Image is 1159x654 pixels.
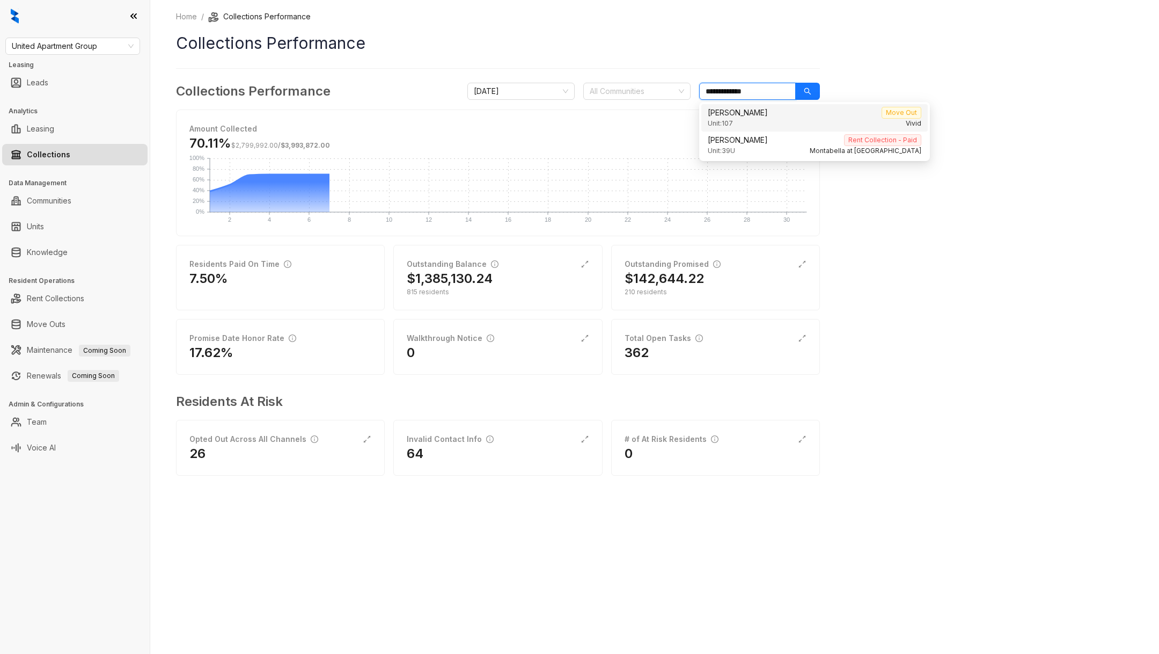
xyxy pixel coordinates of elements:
a: Voice AI [27,437,56,459]
span: United Apartment Group [12,38,134,54]
span: Montabella at [GEOGRAPHIC_DATA] [810,146,921,156]
text: 14 [465,216,472,223]
h2: 64 [407,445,423,462]
a: RenewalsComing Soon [27,365,119,387]
div: Outstanding Promised [625,258,721,270]
text: 12 [426,216,432,223]
text: 4 [268,216,271,223]
h3: Analytics [9,106,150,116]
text: 28 [744,216,750,223]
span: info-circle [487,335,494,342]
span: info-circle [713,260,721,268]
h3: Admin & Configurations [9,399,150,409]
li: Renewals [2,365,148,387]
img: logo [11,9,19,24]
h3: 70.11% [189,135,330,152]
h2: 7.50% [189,270,228,287]
a: Home [174,11,199,23]
li: / [201,11,204,23]
h1: Collections Performance [176,31,820,55]
h3: Residents At Risk [176,392,811,411]
li: Voice AI [2,437,148,459]
text: 6 [307,216,311,223]
span: expand-alt [798,435,806,444]
a: Leads [27,72,48,93]
text: 80% [193,165,204,172]
li: Units [2,216,148,237]
div: Invalid Contact Info [407,433,494,445]
div: Walkthrough Notice [407,332,494,344]
li: Rent Collections [2,288,148,309]
span: October 2025 [474,83,568,99]
span: expand-alt [581,334,589,343]
span: Unit: 107 [708,119,733,129]
a: Knowledge [27,242,68,263]
div: # of At Risk Residents [625,433,718,445]
a: Units [27,216,44,237]
text: 100% [189,155,204,161]
text: 30 [783,216,790,223]
h2: $142,644.22 [625,270,704,287]
span: expand-alt [798,334,806,343]
h2: 26 [189,445,206,462]
a: Move Outs [27,314,65,335]
div: 815 residents [407,287,589,297]
li: Collections Performance [208,11,311,23]
h2: 0 [625,445,633,462]
li: Maintenance [2,339,148,361]
text: 26 [704,216,710,223]
text: 40% [193,187,204,193]
div: 210 residents [625,287,806,297]
span: expand-alt [363,435,371,444]
span: Unit: 39U [708,146,735,156]
span: [PERSON_NAME] [708,107,768,119]
text: 24 [664,216,671,223]
text: 20% [193,198,204,204]
span: / [231,141,330,149]
span: search [804,88,811,95]
span: expand-alt [581,260,589,268]
h2: 17.62% [189,344,233,361]
div: Outstanding Balance [407,258,498,270]
div: Opted Out Across All Channels [189,433,318,445]
span: info-circle [491,260,498,268]
text: 2 [228,216,231,223]
text: 20 [585,216,591,223]
a: Team [27,411,47,433]
span: Rent Collection - Paid [844,134,921,146]
a: Rent Collections [27,288,84,309]
div: Promise Date Honor Rate [189,332,296,344]
span: info-circle [711,435,718,443]
a: Communities [27,190,71,212]
a: Collections [27,144,70,165]
span: $2,799,992.00 [231,141,278,149]
span: Move Out [882,107,921,119]
h2: $1,385,130.24 [407,270,493,287]
text: 0% [196,208,204,215]
a: Leasing [27,118,54,140]
li: Team [2,411,148,433]
h3: Resident Operations [9,276,150,286]
li: Knowledge [2,242,148,263]
span: expand-alt [798,260,806,268]
li: Leads [2,72,148,93]
span: expand-alt [581,435,589,444]
h2: 0 [407,344,415,361]
strong: Amount Collected [189,124,257,133]
li: Move Outs [2,314,148,335]
li: Communities [2,190,148,212]
text: 60% [193,176,204,183]
text: 16 [505,216,511,223]
span: info-circle [289,335,296,342]
h2: 362 [625,344,649,361]
span: $3,993,872.00 [281,141,330,149]
span: [PERSON_NAME] [708,134,768,146]
h3: Collections Performance [176,82,331,101]
text: 8 [348,216,351,223]
span: info-circle [695,335,703,342]
h3: Leasing [9,60,150,70]
h3: Data Management [9,178,150,188]
li: Leasing [2,118,148,140]
span: info-circle [311,435,318,443]
span: info-circle [284,260,291,268]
